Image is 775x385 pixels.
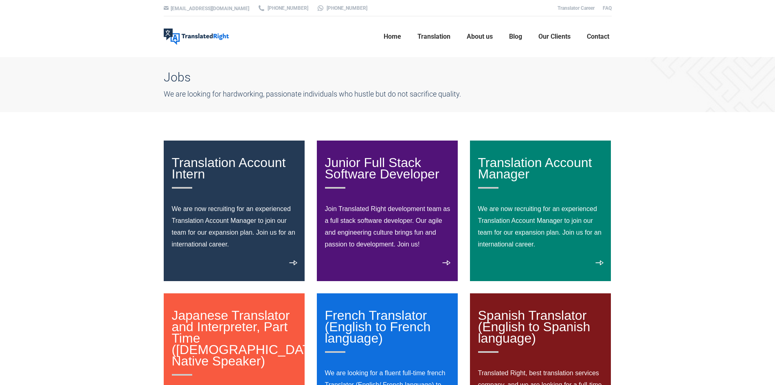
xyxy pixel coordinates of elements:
span: Jobs [164,70,191,85]
a: Contact [584,24,612,50]
a: Read more about Translation Account Intern [289,260,297,270]
a: Spanish Translator (English to Spanish language) [478,308,604,353]
a: Junior Full Stack Software Developer [325,155,450,189]
img: Translated Right [164,29,229,45]
a: FAQ [603,5,612,11]
a: Our Clients [536,24,573,50]
span: Contact [587,33,609,41]
a: About us [464,24,495,50]
span: Blog [509,33,522,41]
a: Translation Account Manager [478,155,604,189]
a: Translator Career [558,5,595,11]
a: Read more about Translation Account Manager [595,260,604,270]
a: Translation Account Intern [172,155,297,189]
a: [EMAIL_ADDRESS][DOMAIN_NAME] [171,6,249,11]
a: Blog [507,24,525,50]
a: Home [381,24,404,50]
span: We are looking for hardworking, passionate individuals who hustle but do not sacrifice quality. [164,90,461,98]
p: We are now recruiting for an experienced Translation Account Manager to join our team for our exp... [172,203,297,250]
span: Our Clients [538,33,571,41]
p: We are now recruiting for an experienced Translation Account Manager to join our team for our exp... [478,203,604,250]
a: Translation [415,24,453,50]
span: Home [384,33,401,41]
span: About us [467,33,493,41]
a: Japanese Translator and Interpreter, Part Time ([DEMOGRAPHIC_DATA] Native Speaker) [172,308,322,376]
p: Join Translated Right development team as a full stack software developer. Our agile and engineer... [325,203,450,250]
a: [PHONE_NUMBER] [257,4,308,12]
a: French Translator (English to French language) [325,308,450,353]
a: Read more about Junior Full Stack Software Developer [442,260,450,270]
span: Translation [417,33,450,41]
a: [PHONE_NUMBER] [316,4,367,12]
